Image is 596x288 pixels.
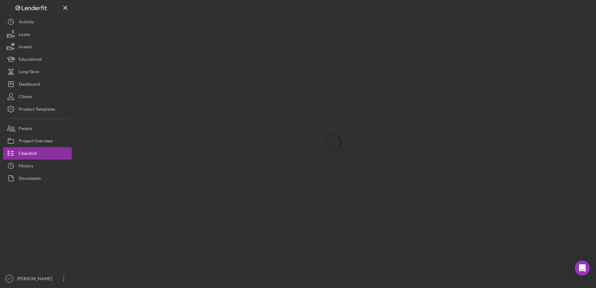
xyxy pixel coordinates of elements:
div: Documents [19,172,41,186]
button: Educational [3,53,72,65]
button: Clients [3,90,72,103]
div: Long-Term [19,65,39,79]
button: People [3,122,72,135]
button: ET[PERSON_NAME] [3,272,72,285]
div: Activity [19,16,34,30]
button: Dashboard [3,78,72,90]
div: Educational [19,53,42,67]
button: Activity [3,16,72,28]
text: ET [7,277,11,281]
button: History [3,160,72,172]
div: [PERSON_NAME] [16,272,56,286]
div: Loans [19,28,30,42]
button: Project Overview [3,135,72,147]
div: People [19,122,32,136]
button: Documents [3,172,72,185]
div: Open Intercom Messenger [575,261,590,276]
div: History [19,160,33,174]
button: Loans [3,28,72,41]
button: Long-Term [3,65,72,78]
div: Dashboard [19,78,40,92]
button: Product Templates [3,103,72,115]
div: Checklist [19,147,37,161]
button: Grants [3,41,72,53]
button: Checklist [3,147,72,160]
div: Project Overview [19,135,53,149]
div: Clients [19,90,32,104]
div: Product Templates [19,103,55,117]
div: Grants [19,41,32,55]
